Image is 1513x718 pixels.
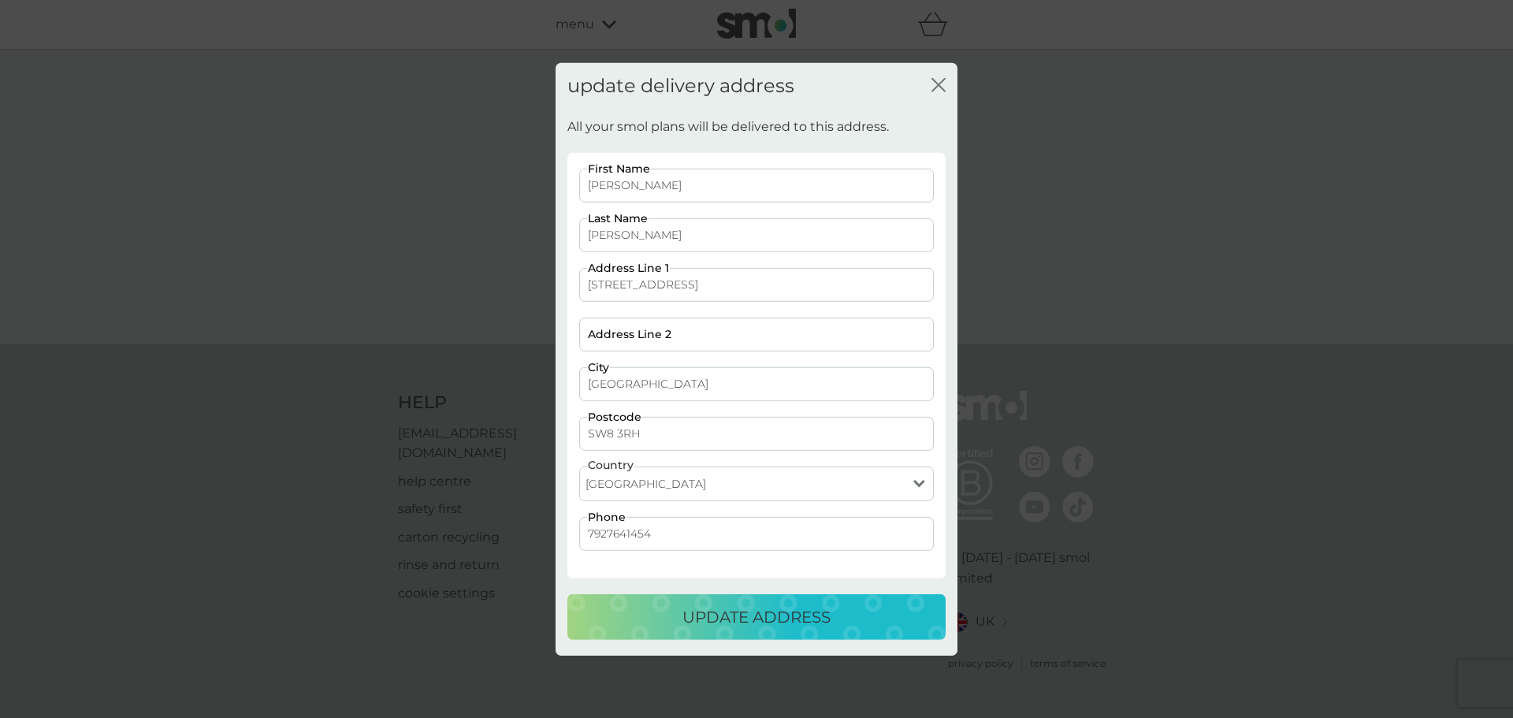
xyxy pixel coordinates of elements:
p: All your smol plans will be delivered to this address. [567,117,889,137]
button: update address [567,594,946,640]
button: close [931,77,946,94]
label: Country [588,459,634,471]
h2: update delivery address [567,74,794,97]
p: update address [682,605,831,630]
